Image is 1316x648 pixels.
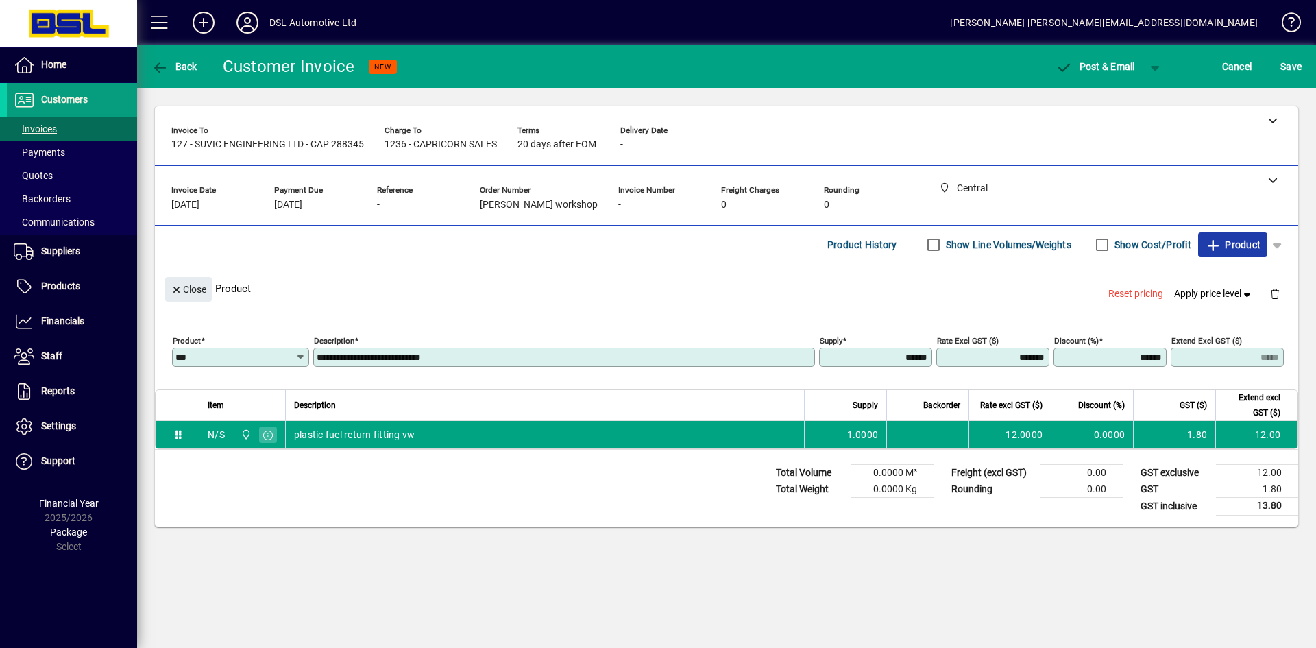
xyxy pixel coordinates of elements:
button: Post & Email [1049,54,1142,79]
a: Knowledge Base [1271,3,1299,47]
span: S [1280,61,1286,72]
div: [PERSON_NAME] [PERSON_NAME][EMAIL_ADDRESS][DOMAIN_NAME] [950,12,1258,34]
a: Products [7,269,137,304]
a: Payments [7,141,137,164]
button: Delete [1258,277,1291,310]
span: ost & Email [1056,61,1135,72]
app-page-header-button: Delete [1258,287,1291,300]
span: Supply [853,398,878,413]
app-page-header-button: Close [162,283,215,295]
td: 1.80 [1216,481,1298,498]
a: Quotes [7,164,137,187]
a: Communications [7,211,137,234]
a: Invoices [7,117,137,141]
span: ave [1280,56,1302,77]
mat-label: Product [173,336,201,346]
td: 12.00 [1216,465,1298,481]
span: plastic fuel return fitting vw [294,428,415,442]
button: Cancel [1219,54,1256,79]
button: Close [165,277,212,302]
label: Show Cost/Profit [1112,238,1191,252]
span: Payments [14,147,65,158]
button: Back [148,54,201,79]
td: GST exclusive [1134,465,1216,481]
span: - [618,200,621,211]
a: Reports [7,374,137,409]
a: Backorders [7,187,137,211]
span: Suppliers [41,245,80,256]
div: N/S [208,428,225,442]
td: 0.0000 Kg [851,481,934,498]
span: Apply price level [1174,287,1254,301]
button: Profile [226,10,269,35]
span: Central [237,427,253,442]
label: Show Line Volumes/Weights [943,238,1071,252]
span: Product History [827,234,897,256]
mat-label: Description [314,336,354,346]
span: Back [151,61,197,72]
span: Close [171,278,206,301]
span: Rate excl GST ($) [980,398,1043,413]
button: Save [1277,54,1305,79]
td: Rounding [945,481,1040,498]
span: Quotes [14,170,53,181]
td: 1.80 [1133,421,1215,448]
span: Staff [41,350,62,361]
mat-label: Supply [820,336,842,346]
a: Support [7,444,137,479]
td: GST inclusive [1134,498,1216,515]
div: Product [155,263,1298,313]
span: GST ($) [1180,398,1207,413]
mat-label: Discount (%) [1054,336,1099,346]
span: Communications [14,217,95,228]
div: DSL Automotive Ltd [269,12,356,34]
span: Support [41,455,75,466]
span: - [377,200,380,211]
span: [DATE] [171,200,199,211]
button: Add [182,10,226,35]
button: Product History [822,232,903,257]
button: Apply price level [1169,282,1259,307]
a: Financials [7,304,137,339]
span: Products [41,280,80,291]
span: 127 - SUVIC ENGINEERING LTD - CAP 288345 [171,139,364,150]
span: Settings [41,420,76,431]
td: Total Weight [769,481,851,498]
span: Description [294,398,336,413]
button: Reset pricing [1103,282,1169,307]
span: Financial Year [39,498,99,509]
td: 0.0000 [1051,421,1133,448]
span: P [1080,61,1086,72]
span: Item [208,398,224,413]
a: Staff [7,339,137,374]
span: [PERSON_NAME] workshop [480,200,598,211]
span: Package [50,527,87,538]
span: Extend excl GST ($) [1224,390,1280,420]
td: 12.00 [1215,421,1297,448]
span: 0 [824,200,829,211]
span: Reset pricing [1108,287,1163,301]
mat-label: Extend excl GST ($) [1171,336,1242,346]
a: Home [7,48,137,82]
span: Financials [41,315,84,326]
div: Customer Invoice [223,56,355,77]
mat-label: Rate excl GST ($) [937,336,999,346]
div: 12.0000 [977,428,1043,442]
span: NEW [374,62,391,71]
span: Discount (%) [1078,398,1125,413]
td: GST [1134,481,1216,498]
span: [DATE] [274,200,302,211]
span: Cancel [1222,56,1252,77]
span: Customers [41,94,88,105]
span: Reports [41,385,75,396]
td: 0.00 [1040,465,1123,481]
span: - [620,139,623,150]
td: 13.80 [1216,498,1298,515]
a: Settings [7,409,137,444]
a: Suppliers [7,235,137,269]
span: Backorder [923,398,960,413]
span: Backorders [14,193,71,204]
span: 1.0000 [847,428,879,442]
app-page-header-button: Back [137,54,212,79]
td: 0.0000 M³ [851,465,934,481]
